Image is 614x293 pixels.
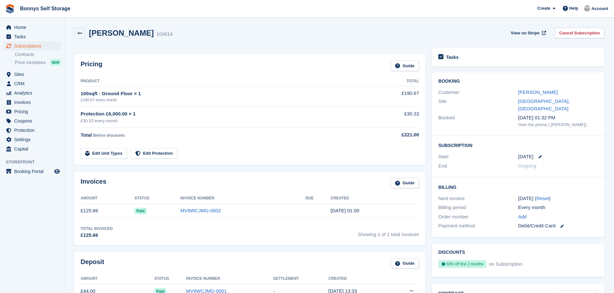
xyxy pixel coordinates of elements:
[358,226,419,239] span: Showing 1 of 1 total invoices
[331,208,359,213] time: 2025-09-25 00:00:19 UTC
[14,41,53,50] span: Subscriptions
[438,79,598,84] h2: Booking
[81,226,113,232] div: Total Invoiced
[81,118,367,124] div: £30.33 every month
[81,232,113,239] div: £125.66
[81,178,106,188] h2: Invoices
[367,76,419,87] th: Total
[3,107,61,116] a: menu
[180,193,306,204] th: Invoice Number
[306,193,331,204] th: Due
[518,98,570,111] a: [GEOGRAPHIC_DATA], [GEOGRAPHIC_DATA]
[273,274,328,284] th: Settlement
[446,54,459,60] h2: Tasks
[3,167,61,176] a: menu
[438,98,518,112] div: Site
[134,208,146,214] span: Paid
[438,195,518,202] div: Next invoice
[3,79,61,88] a: menu
[438,89,518,96] div: Customer
[537,5,550,12] span: Create
[3,88,61,97] a: menu
[518,195,598,202] div: [DATE] ( )
[14,167,53,176] span: Booking Portal
[438,250,598,255] h2: Discounts
[14,135,53,144] span: Settings
[508,28,547,38] a: View on Stripe
[591,5,608,12] span: Account
[14,88,53,97] span: Analytics
[89,29,154,37] h2: [PERSON_NAME]
[3,41,61,50] a: menu
[14,116,53,125] span: Coupons
[569,5,578,12] span: Help
[391,60,419,71] a: Guide
[518,122,598,128] div: Over the phone ( [PERSON_NAME])
[518,89,558,95] a: [PERSON_NAME]
[14,79,53,88] span: CRM
[17,3,73,14] a: Bonnys Self Storage
[438,162,518,170] div: End
[511,30,540,36] span: View on Stripe
[14,98,53,107] span: Invoices
[518,153,533,160] time: 2025-09-25 00:00:00 UTC
[81,76,367,87] th: Product
[14,107,53,116] span: Pricing
[438,114,518,128] div: Booked
[438,153,518,160] div: Start
[14,126,53,135] span: Protection
[81,132,92,138] span: Total
[15,51,61,58] a: Contracts
[3,135,61,144] a: menu
[518,163,537,169] span: Ongoing
[518,222,598,230] div: Debit/Credit Card
[81,97,367,103] div: £190.67 every month
[438,213,518,221] div: Order number
[5,4,15,14] img: stora-icon-8386f47178a22dfd0bd8f6a31ec36ba5ce8667c1dd55bd0f319d3a0aa187defe.svg
[3,98,61,107] a: menu
[438,222,518,230] div: Payment method
[14,144,53,153] span: Capital
[15,59,61,66] a: Price increases NEW
[3,23,61,32] a: menu
[488,261,522,267] span: on Subscription
[438,204,518,211] div: Billing period
[93,133,125,138] span: Before discounts
[131,148,177,159] a: Edit Protection
[81,204,134,218] td: £125.66
[391,258,419,269] a: Guide
[391,178,419,188] a: Guide
[3,70,61,79] a: menu
[518,204,598,211] div: Every month
[328,274,390,284] th: Created
[555,28,604,38] a: Cancel Subscription
[367,131,419,139] div: £221.00
[14,32,53,41] span: Tasks
[81,148,127,159] a: Edit Unit Types
[331,193,419,204] th: Created
[81,258,104,269] h2: Deposit
[584,5,590,12] img: James Bonny
[14,70,53,79] span: Sites
[518,114,598,122] div: [DATE] 01:32 PM
[53,168,61,175] a: Preview store
[6,159,64,165] span: Storefront
[3,116,61,125] a: menu
[438,142,598,148] h2: Subscription
[81,193,134,204] th: Amount
[81,110,367,118] div: Protection £6,000.00 × 1
[50,59,61,66] div: NEW
[81,90,367,97] div: 100sqft - Ground Floor × 1
[134,193,180,204] th: Status
[438,184,598,190] h2: Billing
[3,126,61,135] a: menu
[3,144,61,153] a: menu
[81,60,102,71] h2: Pricing
[367,86,419,106] td: £190.67
[438,260,486,268] div: 50% off first 2 months
[3,32,61,41] a: menu
[154,274,186,284] th: Status
[15,60,46,66] span: Price increases
[180,208,221,213] a: MV9WCJMG-0002
[367,107,419,128] td: £30.33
